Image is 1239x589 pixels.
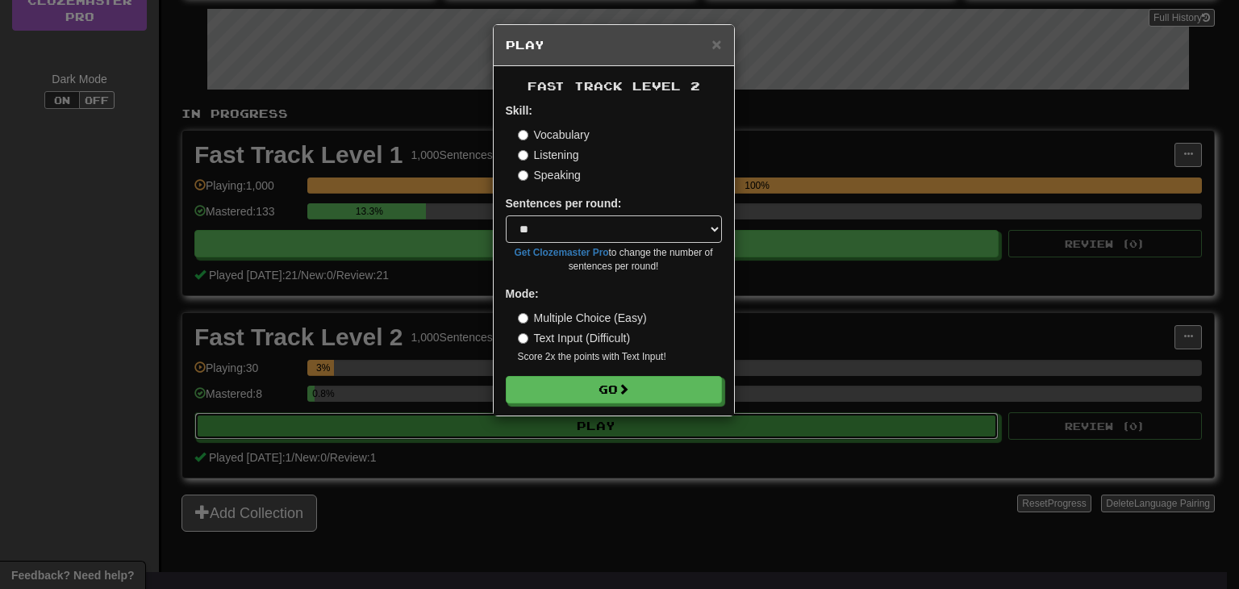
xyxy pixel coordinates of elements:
label: Multiple Choice (Easy) [518,310,647,326]
button: Go [506,376,722,403]
strong: Mode: [506,287,539,300]
input: Vocabulary [518,130,528,140]
label: Speaking [518,167,581,183]
h5: Play [506,37,722,53]
span: Fast Track Level 2 [528,79,700,93]
label: Listening [518,147,579,163]
button: Close [711,36,721,52]
small: to change the number of sentences per round! [506,246,722,274]
label: Vocabulary [518,127,590,143]
strong: Skill: [506,104,532,117]
label: Sentences per round: [506,195,622,211]
input: Listening [518,150,528,161]
a: Get Clozemaster Pro [515,247,609,258]
span: × [711,35,721,53]
input: Speaking [518,170,528,181]
label: Text Input (Difficult) [518,330,631,346]
input: Text Input (Difficult) [518,333,528,344]
small: Score 2x the points with Text Input ! [518,350,722,364]
input: Multiple Choice (Easy) [518,313,528,324]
